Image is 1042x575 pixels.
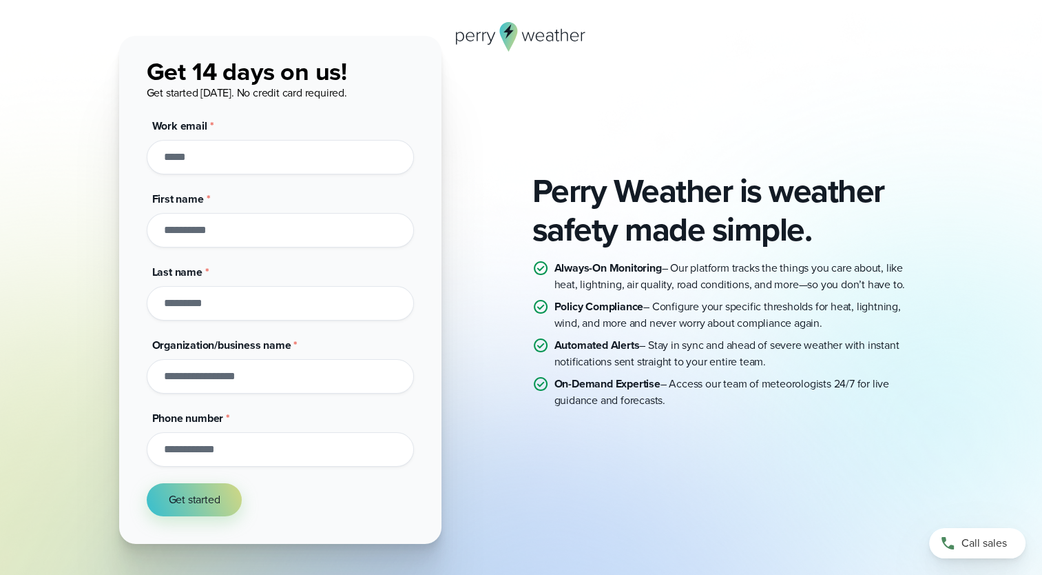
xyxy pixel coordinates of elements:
span: Get started [DATE]. No credit card required. [147,85,347,101]
p: – Our platform tracks the things you care about, like heat, lightning, air quality, road conditio... [554,260,924,293]
span: Get 14 days on us! [147,53,347,90]
span: Call sales [961,535,1007,552]
button: Get started [147,483,242,516]
h2: Perry Weather is weather safety made simple. [532,172,924,249]
span: Work email [152,118,207,134]
p: – Stay in sync and ahead of severe weather with instant notifications sent straight to your entir... [554,337,924,370]
p: – Access our team of meteorologists 24/7 for live guidance and forecasts. [554,376,924,409]
span: Last name [152,264,202,280]
span: Phone number [152,410,224,426]
a: Call sales [929,528,1025,558]
span: Organization/business name [152,337,291,353]
strong: On-Demand Expertise [554,376,660,392]
strong: Policy Compliance [554,299,644,314]
strong: Automated Alerts [554,337,640,353]
strong: Always-On Monitoring [554,260,662,276]
span: Get started [169,492,220,508]
span: First name [152,191,204,207]
p: – Configure your specific thresholds for heat, lightning, wind, and more and never worry about co... [554,299,924,332]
